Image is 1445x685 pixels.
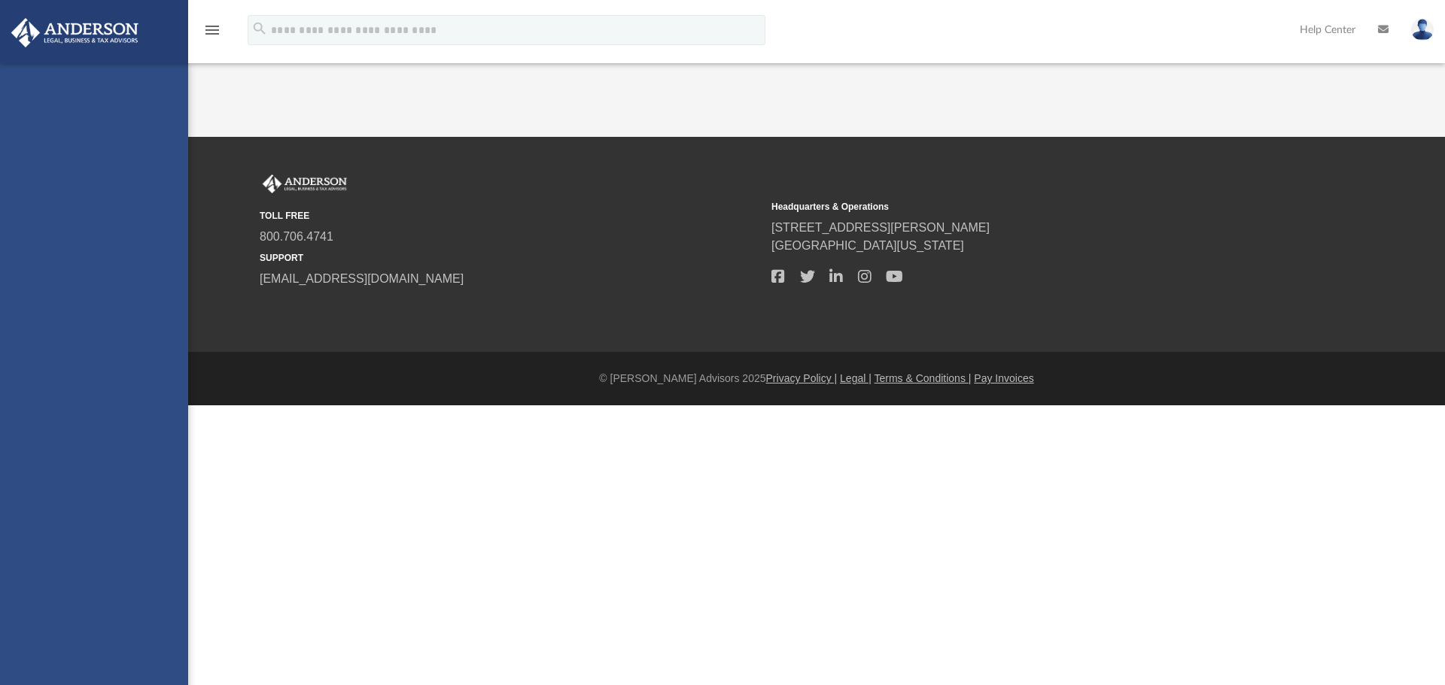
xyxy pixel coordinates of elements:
img: User Pic [1411,19,1434,41]
img: Anderson Advisors Platinum Portal [260,174,350,194]
a: Terms & Conditions | [875,372,972,384]
small: SUPPORT [260,251,761,265]
a: 800.706.4741 [260,230,333,243]
a: Pay Invoices [974,372,1033,384]
div: © [PERSON_NAME] Advisors 2025 [188,371,1445,386]
a: Privacy Policy | [766,372,838,384]
a: [STREET_ADDRESS][PERSON_NAME] [771,221,990,234]
a: [GEOGRAPHIC_DATA][US_STATE] [771,239,964,252]
img: Anderson Advisors Platinum Portal [7,18,143,47]
small: TOLL FREE [260,209,761,223]
a: [EMAIL_ADDRESS][DOMAIN_NAME] [260,272,464,285]
small: Headquarters & Operations [771,200,1273,214]
a: menu [203,29,221,39]
i: search [251,20,268,37]
a: Legal | [840,372,872,384]
i: menu [203,21,221,39]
